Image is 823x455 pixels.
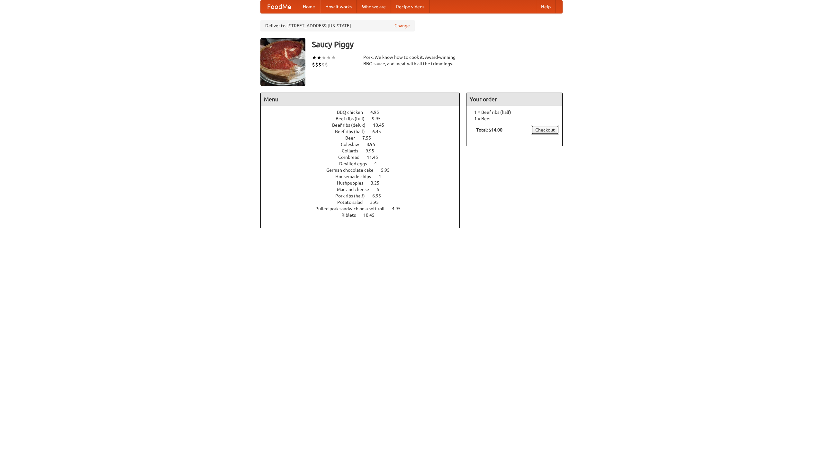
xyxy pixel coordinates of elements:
span: Collards [342,148,365,153]
span: Housemade chips [335,174,377,179]
span: BBQ chicken [337,110,369,115]
a: Beef ribs (delux) 10.45 [332,123,396,128]
a: BBQ chicken 4.95 [337,110,391,115]
a: Recipe videos [391,0,430,13]
a: Devilled eggs 4 [339,161,389,166]
li: ★ [312,54,317,61]
span: 3.25 [371,180,386,186]
h4: Your order [466,93,562,106]
span: Devilled eggs [339,161,373,166]
span: 4 [374,161,383,166]
a: Cornbread 11.45 [338,155,390,160]
span: 10.45 [373,123,391,128]
span: 5.95 [381,168,396,173]
span: Cornbread [338,155,366,160]
span: Pulled pork sandwich on a soft roll [315,206,391,211]
span: Potato salad [337,200,369,205]
a: Riblets 10.45 [341,213,386,218]
a: Collards 9.95 [342,148,386,153]
a: Home [298,0,320,13]
a: Help [536,0,556,13]
li: ★ [326,54,331,61]
span: Beef ribs (delux) [332,123,372,128]
a: Housemade chips 4 [335,174,393,179]
a: Beef ribs (full) 9.95 [336,116,393,121]
span: 7.55 [362,135,377,141]
h4: Menu [261,93,459,106]
li: ★ [331,54,336,61]
span: Beef ribs (full) [336,116,371,121]
span: 9.95 [372,116,387,121]
span: 10.45 [363,213,381,218]
span: Coleslaw [341,142,366,147]
a: Pulled pork sandwich on a soft roll 4.95 [315,206,412,211]
span: Riblets [341,213,362,218]
span: 4 [378,174,387,179]
b: Total: $14.00 [476,127,502,132]
span: German chocolate cake [326,168,380,173]
span: 4.95 [392,206,407,211]
li: 1 × Beer [470,115,559,122]
span: Hushpuppies [337,180,370,186]
span: 4.95 [370,110,385,115]
span: 6.95 [372,193,387,198]
a: Mac and cheese 6 [337,187,391,192]
li: $ [325,61,328,68]
span: Beer [345,135,361,141]
li: $ [321,61,325,68]
a: Pork ribs (half) 6.95 [335,193,393,198]
a: How it works [320,0,357,13]
span: 3.95 [370,200,385,205]
h3: Saucy Piggy [312,38,563,51]
li: $ [318,61,321,68]
span: Pork ribs (half) [335,193,371,198]
a: Beer 7.55 [345,135,383,141]
li: 1 × Beef ribs (half) [470,109,559,115]
span: Beef ribs (half) [335,129,371,134]
span: 11.45 [367,155,384,160]
a: Coleslaw 8.95 [341,142,387,147]
div: Deliver to: [STREET_ADDRESS][US_STATE] [260,20,415,32]
img: angular.jpg [260,38,305,86]
li: ★ [321,54,326,61]
a: Change [394,23,410,29]
span: Mac and cheese [337,187,375,192]
div: Pork. We know how to cook it. Award-winning BBQ sauce, and meat with all the trimmings. [363,54,460,67]
li: $ [315,61,318,68]
a: FoodMe [261,0,298,13]
a: Checkout [531,125,559,135]
span: 9.95 [366,148,381,153]
li: $ [312,61,315,68]
a: Who we are [357,0,391,13]
a: Potato salad 3.95 [337,200,391,205]
span: 8.95 [366,142,382,147]
a: Beef ribs (half) 6.45 [335,129,393,134]
li: ★ [317,54,321,61]
a: Hushpuppies 3.25 [337,180,391,186]
a: German chocolate cake 5.95 [326,168,402,173]
span: 6 [376,187,385,192]
span: 6.45 [372,129,387,134]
